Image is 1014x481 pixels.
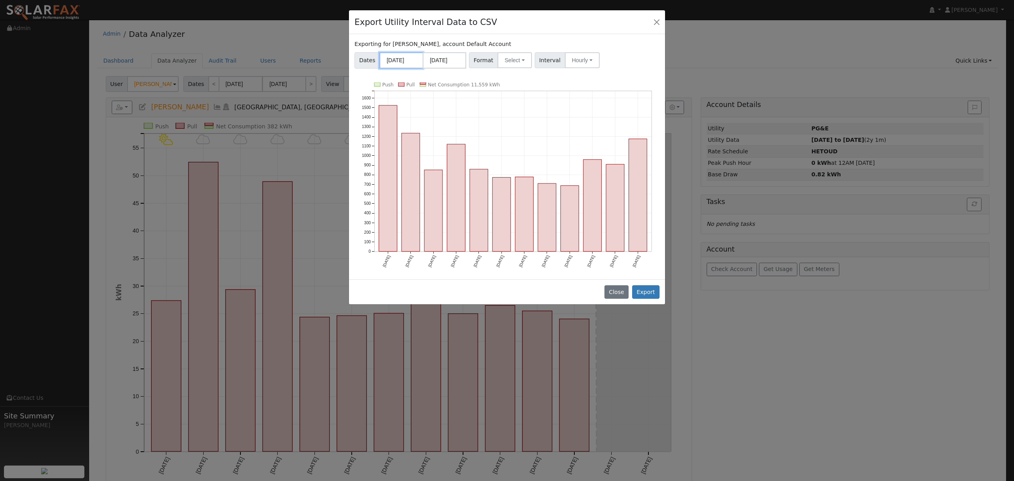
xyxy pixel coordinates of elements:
text: 500 [364,201,371,206]
text: 1500 [362,105,371,110]
text: Push [382,82,394,88]
rect: onclick="" [629,139,647,251]
button: Hourly [565,52,600,68]
rect: onclick="" [424,170,442,252]
text: 100 [364,240,371,244]
rect: onclick="" [379,105,397,252]
rect: onclick="" [538,183,556,251]
span: Interval [535,52,565,68]
button: Select [497,52,532,68]
text: [DATE] [405,254,414,267]
text: 1200 [362,134,371,138]
span: Format [469,52,498,68]
text: [DATE] [518,254,527,267]
text: 700 [364,182,371,186]
text: [DATE] [564,254,573,267]
text: 1600 [362,96,371,100]
text: 1100 [362,144,371,148]
text: [DATE] [609,254,618,267]
text: [DATE] [473,254,482,267]
text: [DATE] [586,254,595,267]
text: 1300 [362,124,371,129]
text: 0 [369,249,371,254]
text: [DATE] [632,254,641,267]
label: Exporting for [PERSON_NAME], account Default Account [355,40,511,48]
rect: onclick="" [515,177,534,251]
button: Close [604,285,629,299]
rect: onclick="" [492,177,511,251]
text: 200 [364,230,371,235]
span: Dates [355,52,380,69]
h4: Export Utility Interval Data to CSV [355,16,497,29]
text: [DATE] [427,254,436,267]
text: [DATE] [541,254,550,267]
rect: onclick="" [470,169,488,251]
text: 1400 [362,115,371,119]
rect: onclick="" [583,159,602,251]
rect: onclick="" [447,144,465,252]
button: Export [632,285,659,299]
text: 300 [364,220,371,225]
rect: onclick="" [560,185,579,251]
text: 600 [364,192,371,196]
rect: onclick="" [606,164,624,251]
text: 900 [364,163,371,167]
text: [DATE] [496,254,505,267]
text: [DATE] [450,254,459,267]
rect: onclick="" [402,133,420,251]
text: 800 [364,172,371,177]
text: Pull [406,82,415,88]
text: [DATE] [382,254,391,267]
text: Net Consumption 11,559 kWh [428,82,500,88]
text: 400 [364,211,371,215]
button: Close [651,16,662,27]
text: 1000 [362,153,371,158]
